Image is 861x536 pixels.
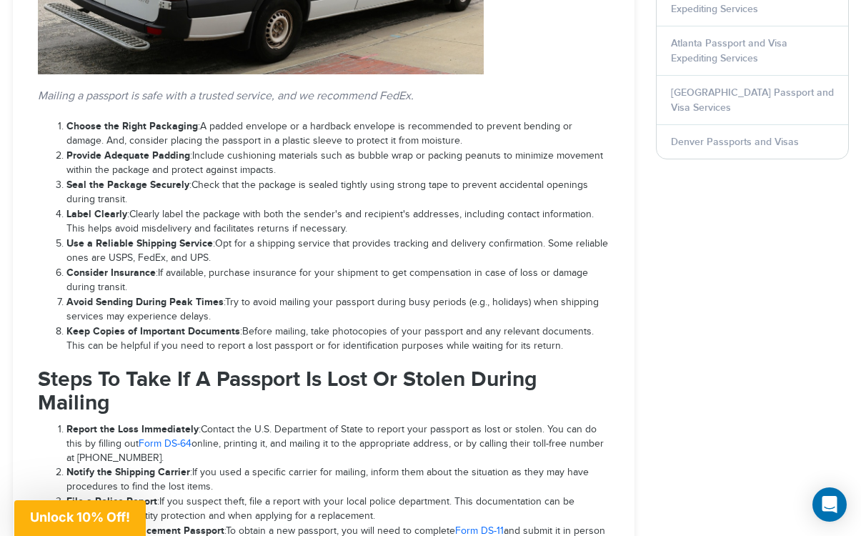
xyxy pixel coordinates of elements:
[66,266,609,295] li: If available, purchase insurance for your shipment to get compensation in case of loss or damage ...
[66,120,198,132] strong: Choose the Right Packaging
[66,466,190,478] strong: Notify the Shipping Carrier
[66,423,199,435] strong: Report the Loss Immediately
[66,465,609,495] li: If you used a specific carrier for mailing, inform them about the situation as they may have proc...
[671,86,834,114] a: [GEOGRAPHIC_DATA] Passport and Visa Services
[66,267,156,279] strong: Consider Insurance
[66,149,609,178] li: Include cushioning materials such as bubble wrap or packing peanuts to minimize movement within t...
[671,136,799,148] a: Denver Passports and Visas
[66,296,224,308] strong: Avoid Sending During Peak Times
[66,496,159,507] span: :
[66,149,190,162] strong: Provide Adequate Padding
[66,324,609,354] li: Before mailing, take photocopies of your passport and any relevant documents. This can be helpful...
[66,119,609,149] li: A padded envelope or a hardback envelope is recommended to prevent bending or damage. And, consid...
[671,37,787,64] a: Atlanta Passport and Visa Expediting Services
[66,325,240,337] strong: Keep Copies of Important Documents
[66,179,189,191] strong: Seal the Package Securely
[66,238,215,249] span: :
[14,500,146,536] div: Unlock 10% Off!
[66,424,201,435] span: :
[66,422,609,466] li: Contact the U.S. Department of State to report your passport as lost or stolen. You can do this b...
[66,150,192,162] span: :
[139,438,191,450] a: Form DS-64
[66,267,158,279] span: :
[66,297,225,308] span: :
[66,326,242,337] span: :
[66,295,609,324] li: Try to avoid mailing your passport during busy periods (e.g., holidays) when shipping services ma...
[66,237,213,249] strong: Use a Reliable Shipping Service
[66,208,127,220] strong: Label Clearly
[66,207,609,237] li: Clearly label the package with both the sender's and recipient's addresses, including contact inf...
[38,89,414,103] em: Mailing a passport is safe with a trusted service, and we recommend FedEx.
[66,495,609,524] li: If you suspect theft, file a report with your local police department. This documentation can be ...
[66,209,129,220] span: :
[66,467,192,478] span: :
[66,237,609,266] li: Opt for a shipping service that provides tracking and delivery confirmation. Some reliable ones a...
[66,179,191,191] span: :
[66,121,200,132] span: :
[66,178,609,207] li: Check that the package is sealed tightly using strong tape to prevent accidental openings during ...
[38,367,537,416] span: Steps To Take If A Passport Is Lost Or Stolen During Mailing
[812,487,847,522] div: Open Intercom Messenger
[30,510,130,525] span: Unlock 10% Off!
[66,495,157,507] strong: File a Police Report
